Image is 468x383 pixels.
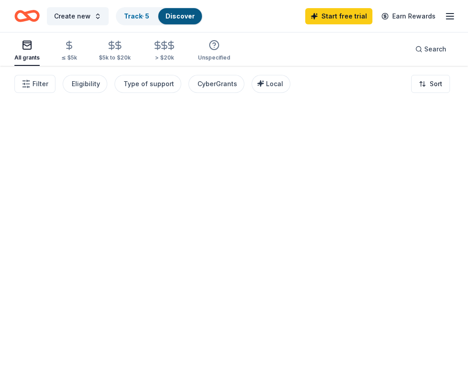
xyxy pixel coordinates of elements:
[305,8,372,24] a: Start free trial
[47,7,109,25] button: Create new
[376,8,441,24] a: Earn Rewards
[152,54,176,61] div: > $20k
[430,78,442,89] span: Sort
[99,54,131,61] div: $5k to $20k
[54,11,91,22] span: Create new
[61,37,77,66] button: ≤ $5k
[198,54,230,61] div: Unspecified
[14,36,40,66] button: All grants
[14,5,40,27] a: Home
[197,78,237,89] div: CyberGrants
[14,75,55,93] button: Filter
[116,7,203,25] button: Track· 5Discover
[411,75,450,93] button: Sort
[32,78,48,89] span: Filter
[14,54,40,61] div: All grants
[424,44,446,55] span: Search
[266,80,283,88] span: Local
[165,12,195,20] a: Discover
[198,36,230,66] button: Unspecified
[152,37,176,66] button: > $20k
[124,12,149,20] a: Track· 5
[61,54,77,61] div: ≤ $5k
[115,75,181,93] button: Type of support
[188,75,244,93] button: CyberGrants
[99,37,131,66] button: $5k to $20k
[124,78,174,89] div: Type of support
[72,78,100,89] div: Eligibility
[252,75,290,93] button: Local
[63,75,107,93] button: Eligibility
[408,40,454,58] button: Search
